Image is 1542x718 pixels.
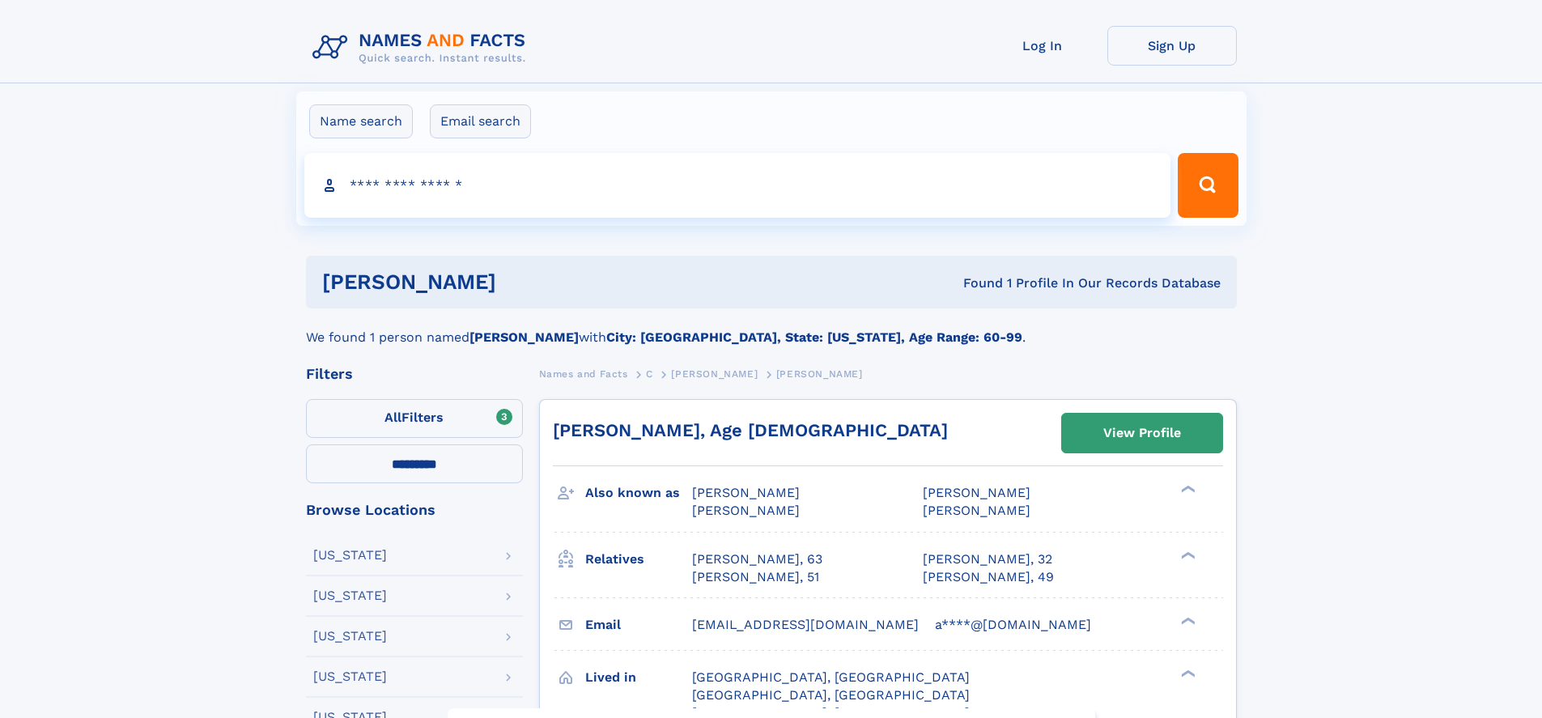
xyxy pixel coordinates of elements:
[306,26,539,70] img: Logo Names and Facts
[553,420,948,440] a: [PERSON_NAME], Age [DEMOGRAPHIC_DATA]
[1178,153,1238,218] button: Search Button
[313,549,387,562] div: [US_STATE]
[585,664,692,691] h3: Lived in
[313,670,387,683] div: [US_STATE]
[692,568,819,586] a: [PERSON_NAME], 51
[585,611,692,639] h3: Email
[313,630,387,643] div: [US_STATE]
[923,503,1030,518] span: [PERSON_NAME]
[306,503,523,517] div: Browse Locations
[469,329,579,345] b: [PERSON_NAME]
[692,669,970,685] span: [GEOGRAPHIC_DATA], [GEOGRAPHIC_DATA]
[1177,550,1196,560] div: ❯
[606,329,1022,345] b: City: [GEOGRAPHIC_DATA], State: [US_STATE], Age Range: 60-99
[646,368,653,380] span: C
[313,589,387,602] div: [US_STATE]
[585,479,692,507] h3: Also known as
[1177,668,1196,678] div: ❯
[306,399,523,438] label: Filters
[306,367,523,381] div: Filters
[309,104,413,138] label: Name search
[776,368,863,380] span: [PERSON_NAME]
[384,410,401,425] span: All
[692,687,970,703] span: [GEOGRAPHIC_DATA], [GEOGRAPHIC_DATA]
[692,503,800,518] span: [PERSON_NAME]
[1177,484,1196,495] div: ❯
[729,274,1221,292] div: Found 1 Profile In Our Records Database
[1107,26,1237,66] a: Sign Up
[671,368,758,380] span: [PERSON_NAME]
[430,104,531,138] label: Email search
[322,272,730,292] h1: [PERSON_NAME]
[585,546,692,573] h3: Relatives
[1062,414,1222,452] a: View Profile
[978,26,1107,66] a: Log In
[671,363,758,384] a: [PERSON_NAME]
[923,568,1054,586] a: [PERSON_NAME], 49
[1103,414,1181,452] div: View Profile
[923,485,1030,500] span: [PERSON_NAME]
[646,363,653,384] a: C
[923,550,1052,568] a: [PERSON_NAME], 32
[1177,615,1196,626] div: ❯
[539,363,628,384] a: Names and Facts
[692,485,800,500] span: [PERSON_NAME]
[692,617,919,632] span: [EMAIL_ADDRESS][DOMAIN_NAME]
[306,308,1237,347] div: We found 1 person named with .
[304,153,1171,218] input: search input
[692,550,822,568] a: [PERSON_NAME], 63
